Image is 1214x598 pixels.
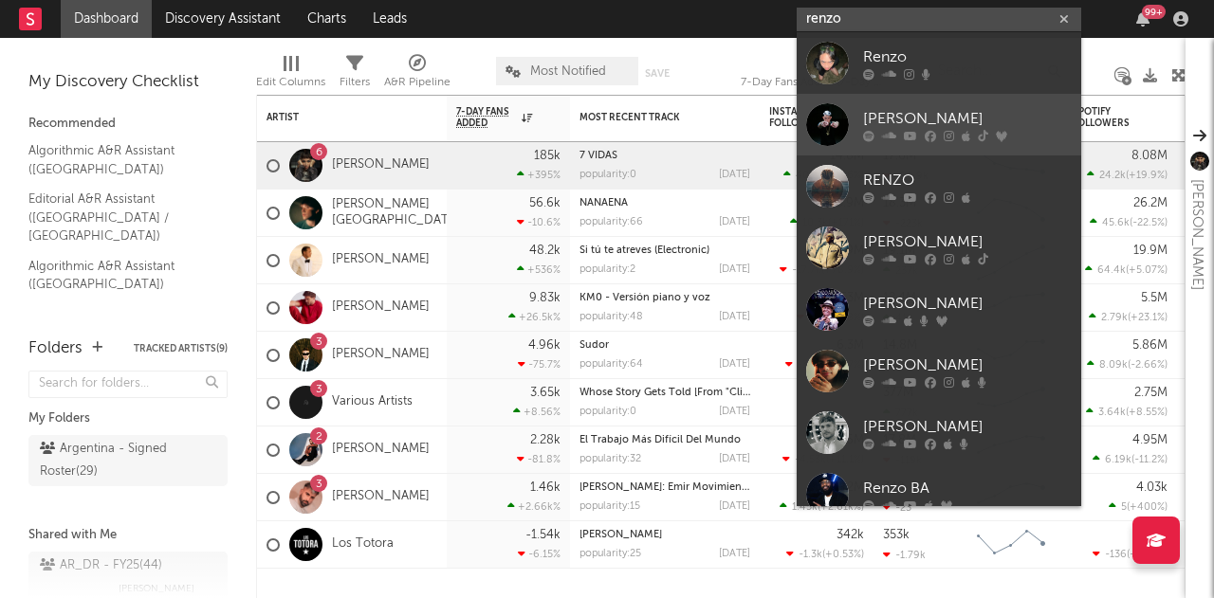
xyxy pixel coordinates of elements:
span: -1.3k [799,550,822,560]
div: [DATE] [719,549,750,559]
div: popularity: 66 [579,217,643,227]
div: +536 % [517,263,561,276]
div: KM0 - Versión piano y voz [579,293,750,303]
a: Renzo [797,32,1081,94]
div: -1.79k [883,549,926,561]
div: -81.8 % [517,453,561,465]
div: ( ) [1093,548,1168,560]
a: NANAENA [579,198,628,208]
span: +19.9 % [1129,171,1165,181]
a: RENZO [797,155,1081,217]
a: [PERSON_NAME] [797,402,1081,463]
div: Filters [340,71,370,94]
span: 8.09k [1099,360,1128,371]
div: Corazón De Acero [579,530,750,540]
div: 1.46k [530,481,561,494]
span: +400 % [1130,502,1165,513]
div: 3.65k [530,387,561,399]
div: Shared with Me [28,524,228,547]
button: Save [645,68,670,79]
div: [PERSON_NAME] [863,107,1072,130]
div: 8.08M [1131,150,1168,162]
div: Recommended [28,113,228,136]
a: [PERSON_NAME] [332,252,430,268]
div: ( ) [786,548,864,560]
div: popularity: 48 [579,312,643,322]
span: 1.45k [792,502,818,513]
div: [PERSON_NAME] [863,230,1072,253]
input: Search for folders... [28,371,228,398]
div: ( ) [780,263,864,276]
div: ( ) [783,169,864,181]
div: 4.95M [1132,434,1168,446]
div: Most Recent Track [579,112,722,123]
svg: Chart title [968,521,1054,569]
span: +0.53 % [825,550,861,560]
div: [DATE] [719,264,750,275]
a: [PERSON_NAME] [332,347,430,363]
div: Renzo [863,45,1072,68]
input: Search for artists [797,8,1081,31]
div: My Discovery Checklist [28,71,228,94]
span: 40.5k [796,171,823,181]
div: 19.9M [1133,245,1168,257]
div: NANAENA [579,198,750,208]
div: Edit Columns [256,47,325,102]
div: 2.28k [530,434,561,446]
div: 7 VIDAS [579,151,750,161]
a: [PERSON_NAME] [797,94,1081,155]
div: Argentina - Signed Roster ( 29 ) [40,438,174,483]
a: Si tú te atreves (Electronic) [579,245,709,256]
a: Renzo BA [797,463,1081,525]
div: +26.5k % [508,311,561,323]
div: 48.2k [529,245,561,257]
a: Algorithmic A&R Assistant ([GEOGRAPHIC_DATA]) [28,256,209,295]
span: +2.61k % [820,502,861,513]
div: ( ) [1089,311,1168,323]
div: 4.03k [1136,481,1168,494]
div: ( ) [1085,263,1168,276]
div: Whose Story Gets Told [From "Click: The Musical"] [579,388,750,398]
button: Tracked Artists(9) [134,344,228,353]
a: [PERSON_NAME] [579,530,662,540]
a: Sudor [579,340,609,351]
div: 185k [534,150,561,162]
div: +8.56 % [513,406,561,418]
a: [PERSON_NAME] [332,442,430,458]
button: 99+ [1136,11,1150,27]
span: -17.7k [792,265,821,276]
a: Various Artists [332,394,413,410]
div: 56.6k [529,197,561,209]
div: 99 + [1142,5,1166,19]
div: ( ) [1087,358,1168,371]
a: Algorithmic A&R Assistant ([GEOGRAPHIC_DATA]) [28,140,209,179]
span: -136 [1105,550,1127,560]
span: 3.64k [1098,408,1126,418]
div: ( ) [1090,216,1168,228]
div: -6.15 % [518,548,561,560]
div: popularity: 25 [579,549,641,559]
div: Artist [267,112,409,123]
a: [PERSON_NAME] [332,157,430,173]
a: Argentina - Signed Roster(29) [28,435,228,486]
div: 9.83k [529,292,561,304]
div: popularity: 64 [579,359,643,370]
div: [DATE] [719,359,750,370]
div: ( ) [782,453,864,465]
div: +2.66k % [507,500,561,513]
span: -22.5 % [1132,218,1165,228]
div: Spotify Followers [1073,106,1139,129]
div: ( ) [1087,169,1168,181]
div: 5.86M [1132,339,1168,352]
div: [DATE] [719,170,750,180]
a: [PERSON_NAME] [797,340,1081,402]
a: Editorial A&R Assistant ([GEOGRAPHIC_DATA] / [GEOGRAPHIC_DATA]) [28,189,209,246]
div: 7-Day Fans Added (7-Day Fans Added) [741,71,883,94]
a: [PERSON_NAME] [797,217,1081,279]
div: Sudor [579,340,750,351]
div: A&R Pipeline [384,47,451,102]
span: +23.1 % [1131,313,1165,323]
div: popularity: 32 [579,454,641,464]
div: popularity: 0 [579,170,636,180]
div: [DATE] [719,312,750,322]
